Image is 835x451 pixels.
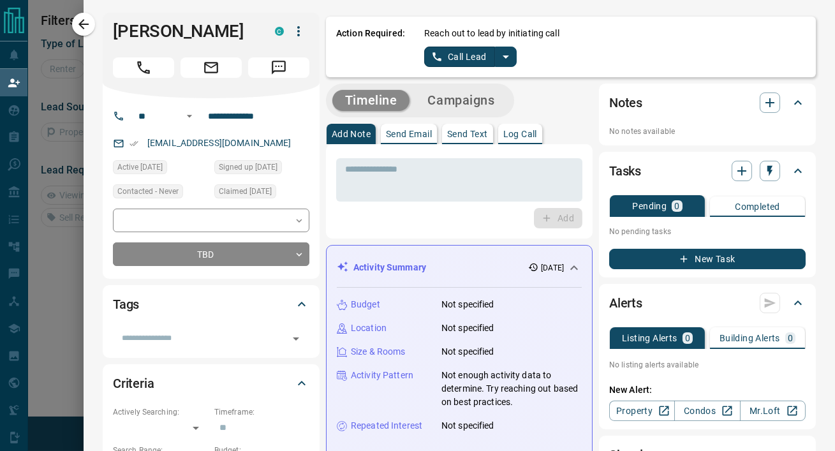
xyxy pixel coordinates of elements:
div: Alerts [609,288,806,318]
p: Completed [735,202,780,211]
p: Send Email [386,129,432,138]
p: 0 [685,334,690,343]
p: Not enough activity data to determine. Try reaching out based on best practices. [441,369,582,409]
div: TBD [113,242,309,266]
p: Actively Searching: [113,406,208,418]
p: Not specified [441,345,494,359]
p: Not specified [441,298,494,311]
div: Criteria [113,368,309,399]
p: Pending [632,202,667,211]
svg: Email Verified [129,139,138,148]
span: Call [113,57,174,78]
button: Campaigns [415,90,507,111]
p: Add Note [332,129,371,138]
p: Not specified [441,419,494,433]
p: Size & Rooms [351,345,406,359]
p: Listing Alerts [622,334,677,343]
a: Property [609,401,675,421]
a: [EMAIL_ADDRESS][DOMAIN_NAME] [147,138,292,148]
p: 0 [788,334,793,343]
p: Timeframe: [214,406,309,418]
div: Tags [113,289,309,320]
span: Message [248,57,309,78]
h2: Alerts [609,293,642,313]
a: Condos [674,401,740,421]
span: Contacted - Never [117,185,179,198]
h2: Tasks [609,161,641,181]
h2: Criteria [113,373,154,394]
div: split button [424,47,517,67]
div: Fri Aug 15 2025 [214,184,309,202]
p: Action Required: [336,27,405,67]
button: Call Lead [424,47,495,67]
p: Log Call [503,129,537,138]
h2: Notes [609,92,642,113]
p: New Alert: [609,383,806,397]
p: Location [351,322,387,335]
p: Reach out to lead by initiating call [424,27,559,40]
p: Not specified [441,322,494,335]
h2: Tags [113,294,139,314]
div: Activity Summary[DATE] [337,256,582,279]
p: 0 [674,202,679,211]
button: Open [182,108,197,124]
p: No pending tasks [609,222,806,241]
p: Send Text [447,129,488,138]
p: [DATE] [541,262,564,274]
div: Fri Aug 15 2025 [113,160,208,178]
h1: [PERSON_NAME] [113,21,256,41]
div: Notes [609,87,806,118]
p: No notes available [609,126,806,137]
span: Claimed [DATE] [219,185,272,198]
span: Active [DATE] [117,161,163,174]
div: Tasks [609,156,806,186]
a: Mr.Loft [740,401,806,421]
p: Activity Summary [353,261,426,274]
div: Fri Aug 15 2025 [214,160,309,178]
p: Repeated Interest [351,419,422,433]
button: Open [287,330,305,348]
p: No listing alerts available [609,359,806,371]
span: Email [181,57,242,78]
button: New Task [609,249,806,269]
p: Building Alerts [720,334,780,343]
span: Signed up [DATE] [219,161,277,174]
p: Activity Pattern [351,369,413,382]
p: Budget [351,298,380,311]
button: Timeline [332,90,410,111]
div: condos.ca [275,27,284,36]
